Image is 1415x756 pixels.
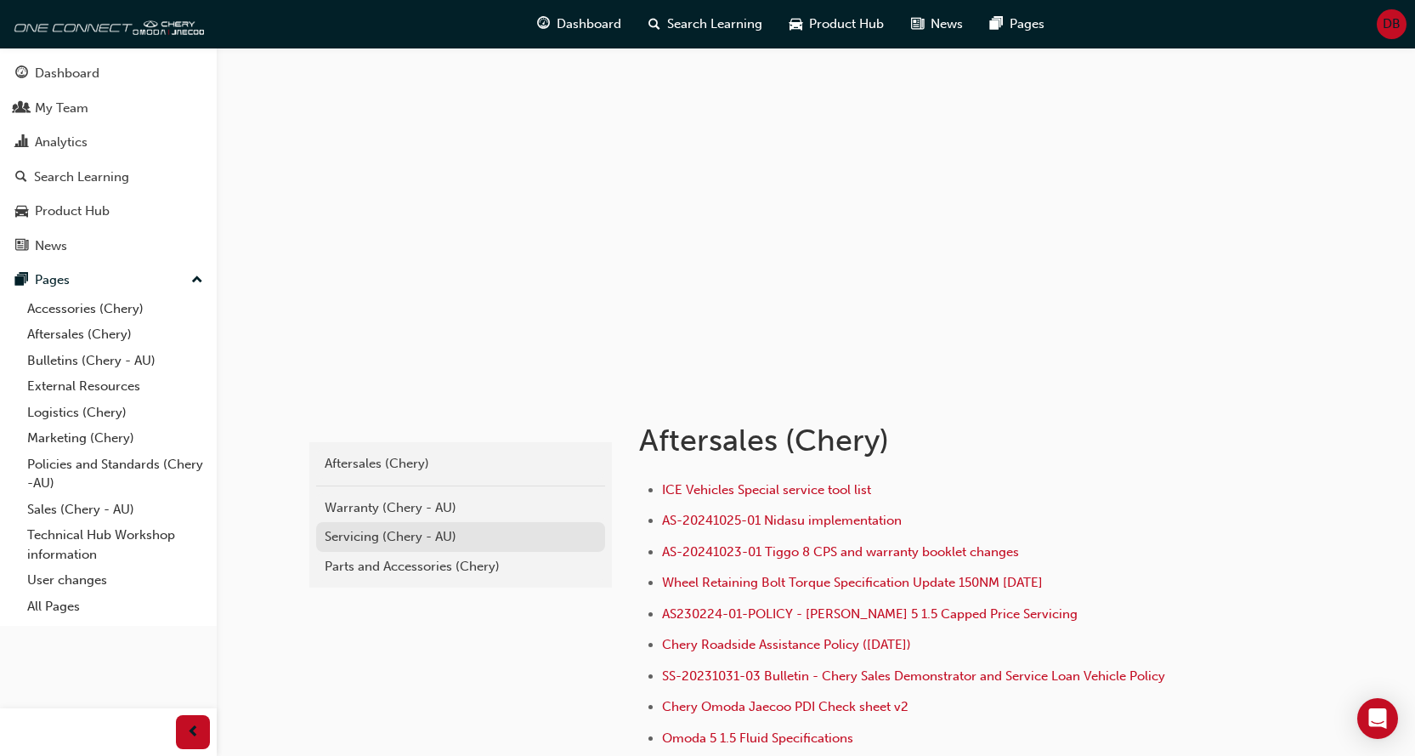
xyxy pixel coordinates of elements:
[35,99,88,118] div: My Team
[15,135,28,151] span: chart-icon
[662,513,902,528] a: AS-20241025-01 Nidasu implementation
[35,133,88,152] div: Analytics
[7,230,210,262] a: News
[662,668,1165,684] a: SS-20231031-03 Bulletin - Chery Sales Demonstrator and Service Loan Vehicle Policy
[7,264,210,296] button: Pages
[1357,698,1398,739] div: Open Intercom Messenger
[809,14,884,34] span: Product Hub
[15,273,28,288] span: pages-icon
[7,93,210,124] a: My Team
[191,270,203,292] span: up-icon
[187,722,200,743] span: prev-icon
[316,522,605,552] a: Servicing (Chery - AU)
[639,422,1197,459] h1: Aftersales (Chery)
[648,14,660,35] span: search-icon
[8,7,204,41] img: oneconnect
[662,544,1019,560] a: AS-20241023-01 Tiggo 8 CPS and warranty booklet changes
[7,127,210,158] a: Analytics
[7,196,210,227] a: Product Hub
[7,58,210,89] a: Dashboard
[635,7,776,42] a: search-iconSearch Learning
[35,202,110,221] div: Product Hub
[34,168,129,187] div: Search Learning
[911,14,924,35] span: news-icon
[20,400,210,426] a: Logistics (Chery)
[662,699,908,714] a: Chery Omoda Jaecoo PDI Check sheet v2
[776,7,897,42] a: car-iconProduct Hub
[662,730,853,746] a: Omoda 5 1.5 Fluid Specifications
[20,497,210,523] a: Sales (Chery - AU)
[537,14,550,35] span: guage-icon
[316,552,605,582] a: Parts and Accessories (Chery)
[316,493,605,523] a: Warranty (Chery - AU)
[20,296,210,322] a: Accessories (Chery)
[931,14,963,34] span: News
[557,14,621,34] span: Dashboard
[35,270,70,290] div: Pages
[7,162,210,193] a: Search Learning
[662,575,1043,590] a: Wheel Retaining Bolt Torque Specification Update 150NM [DATE]
[1383,14,1401,34] span: DB
[662,482,871,497] a: ICE Vehicles Special service tool list
[990,14,1003,35] span: pages-icon
[325,527,597,547] div: Servicing (Chery - AU)
[325,557,597,577] div: Parts and Accessories (Chery)
[524,7,635,42] a: guage-iconDashboard
[20,373,210,400] a: External Resources
[667,14,762,34] span: Search Learning
[316,449,605,479] a: Aftersales (Chery)
[662,606,1078,622] a: AS230224-01-POLICY - [PERSON_NAME] 5 1.5 Capped Price Servicing
[20,321,210,348] a: Aftersales (Chery)
[662,637,911,652] a: Chery Roadside Assistance Policy ([DATE])
[15,239,28,254] span: news-icon
[325,454,597,474] div: Aftersales (Chery)
[790,14,802,35] span: car-icon
[7,54,210,264] button: DashboardMy TeamAnalyticsSearch LearningProduct HubNews
[35,64,99,83] div: Dashboard
[20,425,210,452] a: Marketing (Chery)
[325,498,597,518] div: Warranty (Chery - AU)
[15,170,27,185] span: search-icon
[897,7,976,42] a: news-iconNews
[20,567,210,594] a: User changes
[20,452,210,497] a: Policies and Standards (Chery -AU)
[35,236,67,256] div: News
[15,101,28,117] span: people-icon
[1377,9,1407,39] button: DB
[1010,14,1044,34] span: Pages
[15,66,28,82] span: guage-icon
[976,7,1058,42] a: pages-iconPages
[20,522,210,567] a: Technical Hub Workshop information
[15,204,28,219] span: car-icon
[20,348,210,374] a: Bulletins (Chery - AU)
[20,594,210,620] a: All Pages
